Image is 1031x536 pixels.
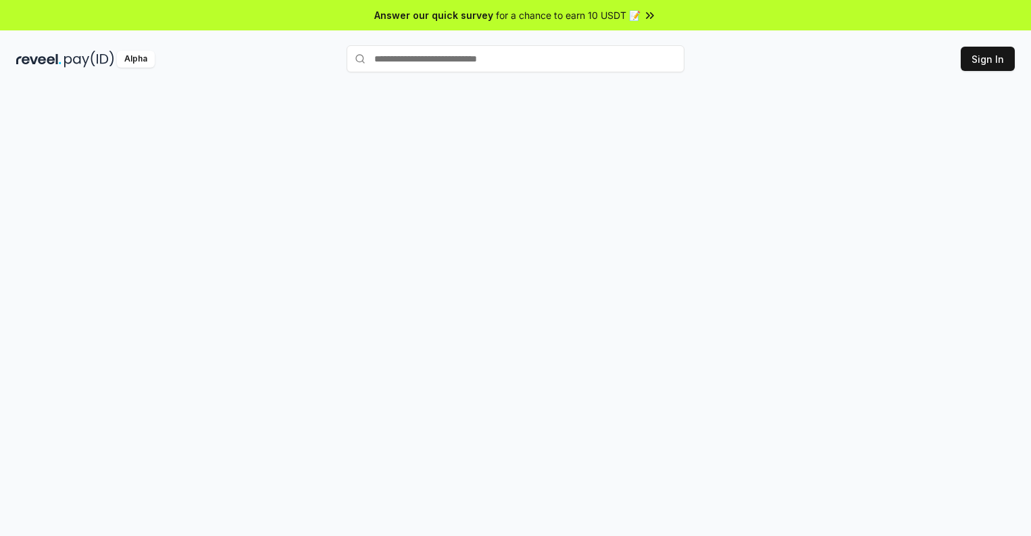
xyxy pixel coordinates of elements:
[117,51,155,68] div: Alpha
[64,51,114,68] img: pay_id
[16,51,61,68] img: reveel_dark
[374,8,493,22] span: Answer our quick survey
[961,47,1015,71] button: Sign In
[496,8,640,22] span: for a chance to earn 10 USDT 📝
